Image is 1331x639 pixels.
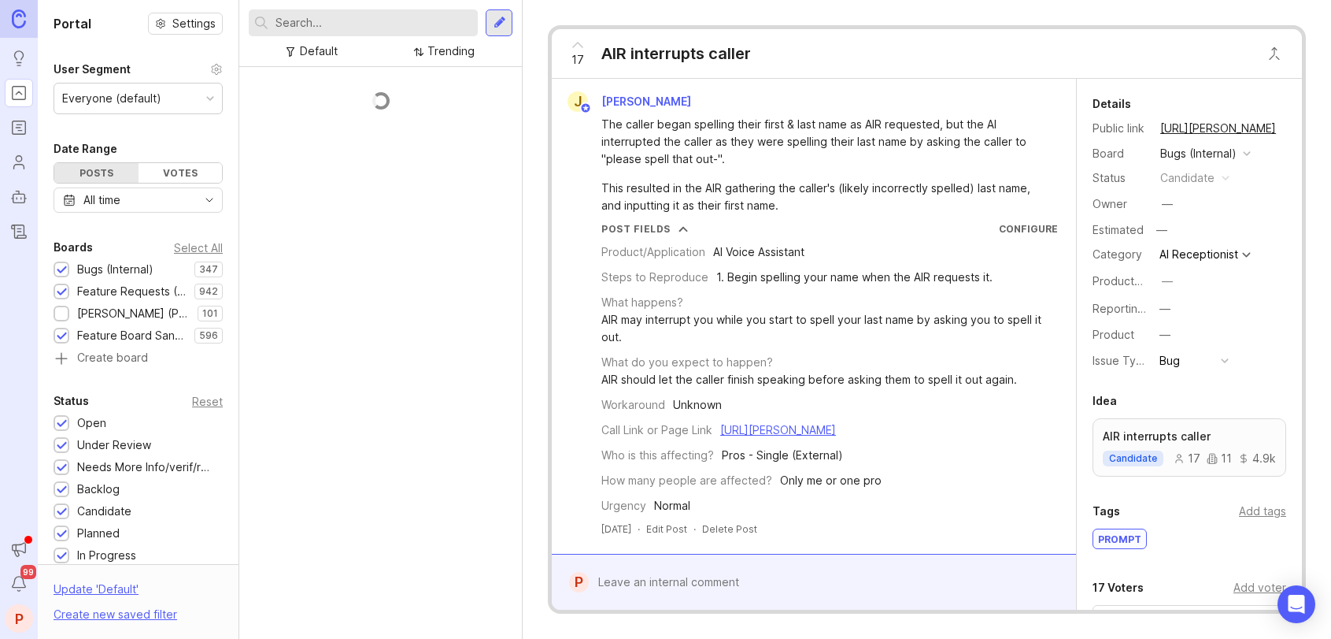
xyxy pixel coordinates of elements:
div: Candidate [77,503,131,520]
a: Ideas [5,44,33,72]
a: Create board [54,352,223,366]
div: — [1162,195,1173,213]
div: Update ' Default ' [54,581,139,606]
div: Board [1093,145,1148,162]
a: [DATE] [601,522,631,536]
h1: Portal [54,14,91,33]
div: Planned [77,525,120,542]
p: candidate [1109,452,1157,465]
div: · [638,522,640,536]
div: Feature Requests (Internal) [77,283,187,300]
a: Configure [999,223,1058,235]
div: 11 [1207,453,1232,464]
div: Open [77,414,106,432]
div: Default [300,43,338,60]
p: 942 [199,285,218,298]
div: Votes [139,163,223,183]
div: User Segment [54,60,131,79]
div: — [1162,273,1173,290]
div: Category [1093,246,1148,263]
div: Unknown [673,396,722,414]
a: [URL][PERSON_NAME] [1155,118,1281,139]
a: Autopilot [5,183,33,211]
button: Close button [1259,38,1290,69]
div: Backlog [77,481,120,498]
input: Search... [275,14,471,32]
div: AIR interrupts caller [601,43,751,65]
div: The caller began spelling their first & last name as AIR requested, but the AI interrupted the ca... [601,116,1044,168]
div: Needs More Info/verif/repro [77,459,215,476]
a: AIR interrupts callercandidate17114.9k [1093,418,1286,477]
div: Tags [1093,502,1120,521]
p: AIR interrupts caller [1103,429,1276,444]
div: AIR may interrupt you while you start to spell your last name by asking you to spell it out. [601,311,1058,346]
a: Users [5,148,33,176]
button: Announcements [5,535,33,563]
div: Details [1093,95,1131,113]
button: Settings [148,13,223,35]
div: Status [54,392,89,411]
div: — [1159,326,1170,344]
div: Reset [192,397,223,406]
span: Settings [172,16,216,32]
div: Add voter [1233,579,1286,596]
div: Bug [1159,352,1180,370]
div: Boards [54,238,93,257]
div: Status [1093,169,1148,187]
div: Everyone (default) [62,90,161,107]
button: ProductboardID [1157,271,1178,292]
div: Pros - Single (External) [722,447,843,464]
button: P [5,604,33,633]
svg: toggle icon [197,194,222,206]
div: Public link [1093,120,1148,137]
span: 99 [20,565,36,579]
label: Reporting Team [1093,302,1177,315]
div: All time [83,191,120,209]
span: [PERSON_NAME] [601,95,691,108]
div: · [693,522,696,536]
div: Bugs (Internal) [77,261,153,278]
a: J[PERSON_NAME] [558,91,704,112]
a: Portal [5,79,33,107]
a: [URL][PERSON_NAME] [720,423,836,437]
div: 4.9k [1238,453,1276,464]
div: This resulted in the AIR gathering the caller's (likely incorrectly spelled) last name, and input... [601,180,1044,214]
div: Call Link or Page Link [601,422,712,439]
div: [PERSON_NAME] (Public) [77,305,190,322]
time: [DATE] [601,523,631,535]
button: Notifications [5,570,33,598]
div: Open Intercom Messenger [1277,585,1315,623]
button: Post Fields [601,222,688,236]
div: Under Review [77,437,151,454]
div: Idea [1093,392,1117,411]
div: Workaround [601,396,665,414]
label: Issue Type [1093,354,1150,367]
img: member badge [580,102,592,114]
div: Owner [1093,195,1148,213]
div: prompt [1093,529,1146,548]
div: Create new saved filter [54,606,177,623]
div: Product/Application [601,243,705,261]
div: — [1159,300,1170,318]
div: Select All [174,243,223,252]
p: 596 [199,329,218,342]
img: Canny Home [12,9,26,28]
div: 17 [1174,453,1200,464]
div: Urgency [601,497,646,515]
div: What happens? [601,294,683,311]
div: J [568,91,588,112]
a: Roadmaps [5,113,33,142]
div: — [1152,220,1172,240]
div: Steps to Reproduce [601,269,708,286]
div: 17 Voters [1093,578,1144,597]
div: Edit Post [646,522,687,536]
div: Normal [654,497,690,515]
div: AI Voice Assistant [713,243,804,261]
p: 347 [199,263,218,276]
div: Post Fields [601,222,671,236]
div: Add tags [1239,503,1286,520]
div: candidate [1160,169,1215,187]
div: AI Receptionist [1159,249,1238,260]
div: Estimated [1093,225,1144,236]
